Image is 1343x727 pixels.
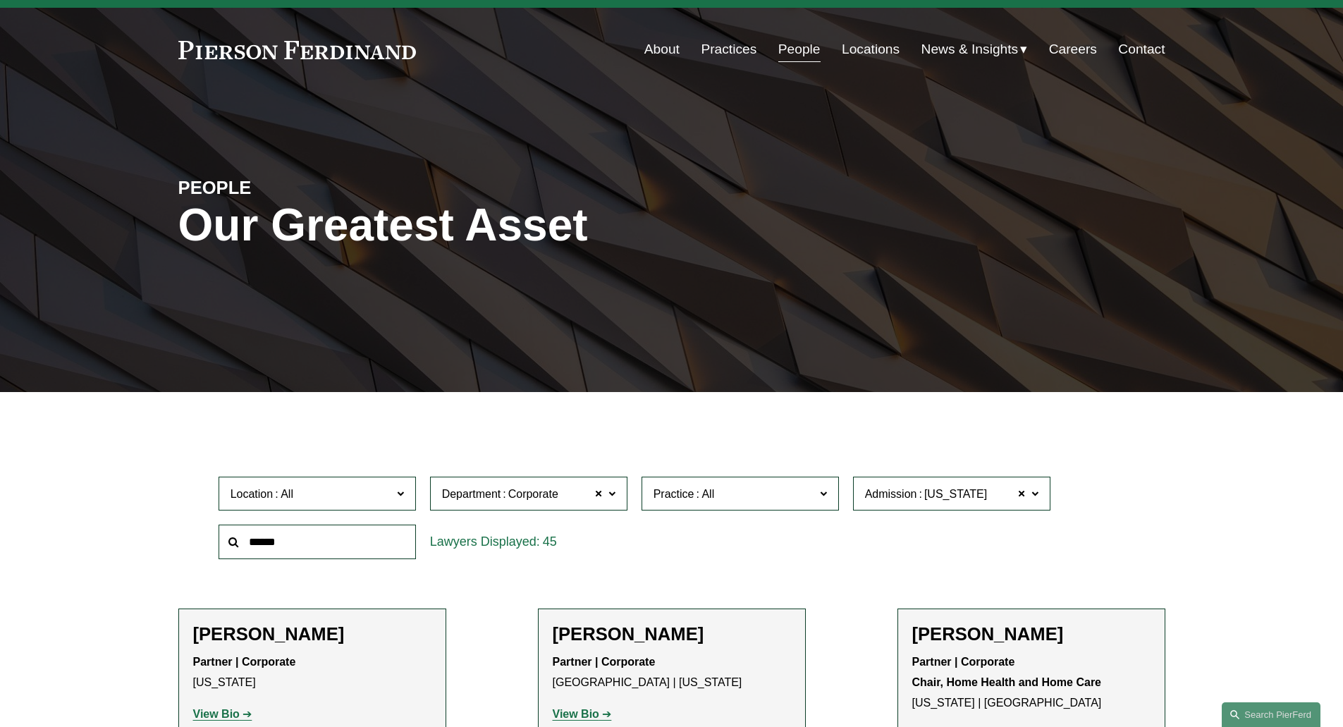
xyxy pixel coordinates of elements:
[193,708,240,720] strong: View Bio
[553,623,791,645] h2: [PERSON_NAME]
[1049,36,1097,63] a: Careers
[231,488,274,500] span: Location
[865,488,917,500] span: Admission
[508,485,558,503] span: Corporate
[778,36,821,63] a: People
[178,176,425,199] h4: PEOPLE
[193,652,431,693] p: [US_STATE]
[654,488,694,500] span: Practice
[912,676,1102,688] strong: Chair, Home Health and Home Care
[178,200,836,251] h1: Our Greatest Asset
[553,656,656,668] strong: Partner | Corporate
[921,37,1019,62] span: News & Insights
[442,488,501,500] span: Department
[553,652,791,693] p: [GEOGRAPHIC_DATA] | [US_STATE]
[644,36,680,63] a: About
[924,485,987,503] span: [US_STATE]
[553,708,612,720] a: View Bio
[553,708,599,720] strong: View Bio
[921,36,1028,63] a: folder dropdown
[701,36,756,63] a: Practices
[912,623,1151,645] h2: [PERSON_NAME]
[193,656,296,668] strong: Partner | Corporate
[193,623,431,645] h2: [PERSON_NAME]
[1222,702,1320,727] a: Search this site
[912,652,1151,713] p: [US_STATE] | [GEOGRAPHIC_DATA]
[842,36,900,63] a: Locations
[543,534,557,549] span: 45
[912,656,1015,668] strong: Partner | Corporate
[193,708,252,720] a: View Bio
[1118,36,1165,63] a: Contact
